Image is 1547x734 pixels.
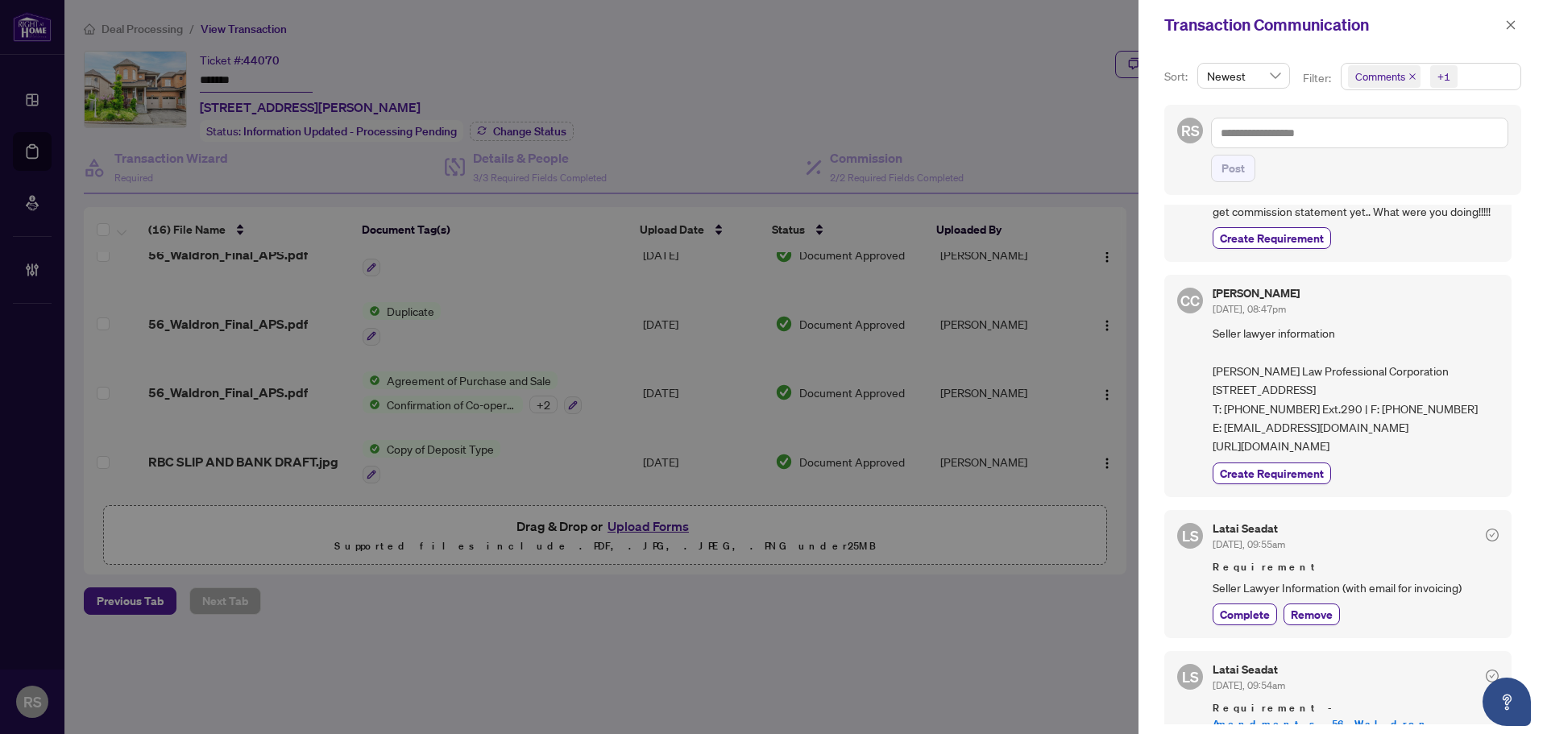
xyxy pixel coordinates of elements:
[1164,68,1191,85] p: Sort:
[1220,465,1324,482] span: Create Requirement
[1355,68,1405,85] span: Comments
[1284,603,1340,625] button: Remove
[1213,462,1331,484] button: Create Requirement
[1483,678,1531,726] button: Open asap
[1213,664,1285,675] h5: Latai Seadat
[1213,578,1499,597] span: Seller Lawyer Information (with email for invoicing)
[1182,666,1199,688] span: LS
[1207,64,1280,88] span: Newest
[1213,679,1285,691] span: [DATE], 09:54am
[1213,603,1277,625] button: Complete
[1213,559,1499,575] span: Requirement
[1213,303,1286,315] span: [DATE], 08:47pm
[1181,119,1200,142] span: RS
[1213,523,1285,534] h5: Latai Seadat
[1220,606,1270,623] span: Complete
[1213,288,1300,299] h5: [PERSON_NAME]
[1182,525,1199,547] span: LS
[1220,230,1324,247] span: Create Requirement
[1348,65,1421,88] span: Comments
[1211,155,1255,182] button: Post
[1164,13,1500,37] div: Transaction Communication
[1291,606,1333,623] span: Remove
[1180,289,1200,312] span: CC
[1486,670,1499,682] span: check-circle
[1213,324,1499,456] span: Seller lawyer information [PERSON_NAME] Law Professional Corporation [STREET_ADDRESS] T: [PHONE_N...
[1213,227,1331,249] button: Create Requirement
[1408,73,1416,81] span: close
[1505,19,1516,31] span: close
[1437,68,1450,85] div: +1
[1213,538,1285,550] span: [DATE], 09:55am
[1303,69,1333,87] p: Filter:
[1486,529,1499,541] span: check-circle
